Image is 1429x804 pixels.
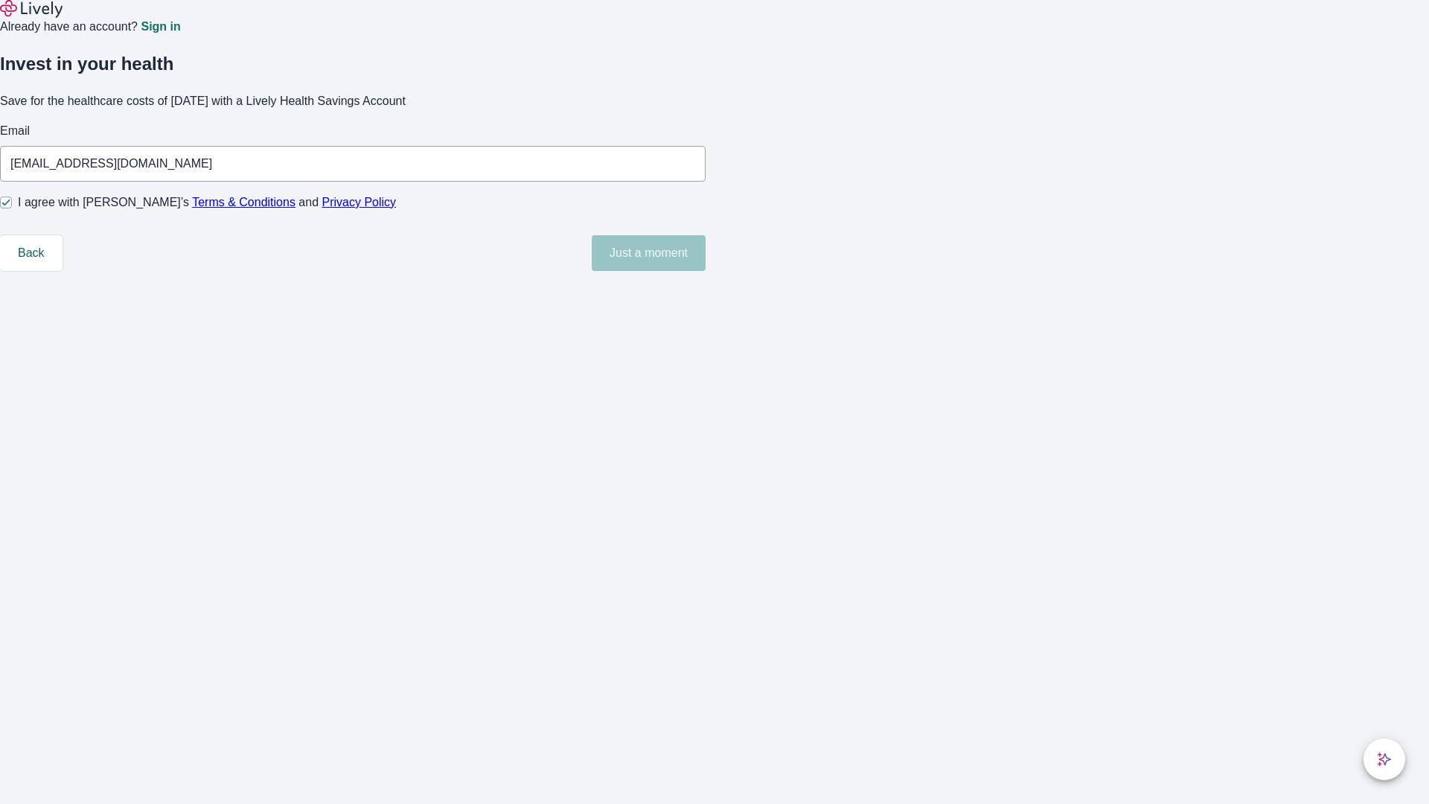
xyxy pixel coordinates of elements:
span: I agree with [PERSON_NAME]’s and [18,194,396,211]
svg: Lively AI Assistant [1377,752,1392,767]
a: Terms & Conditions [192,196,295,208]
a: Privacy Policy [322,196,397,208]
button: chat [1364,738,1405,780]
a: Sign in [141,21,180,33]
